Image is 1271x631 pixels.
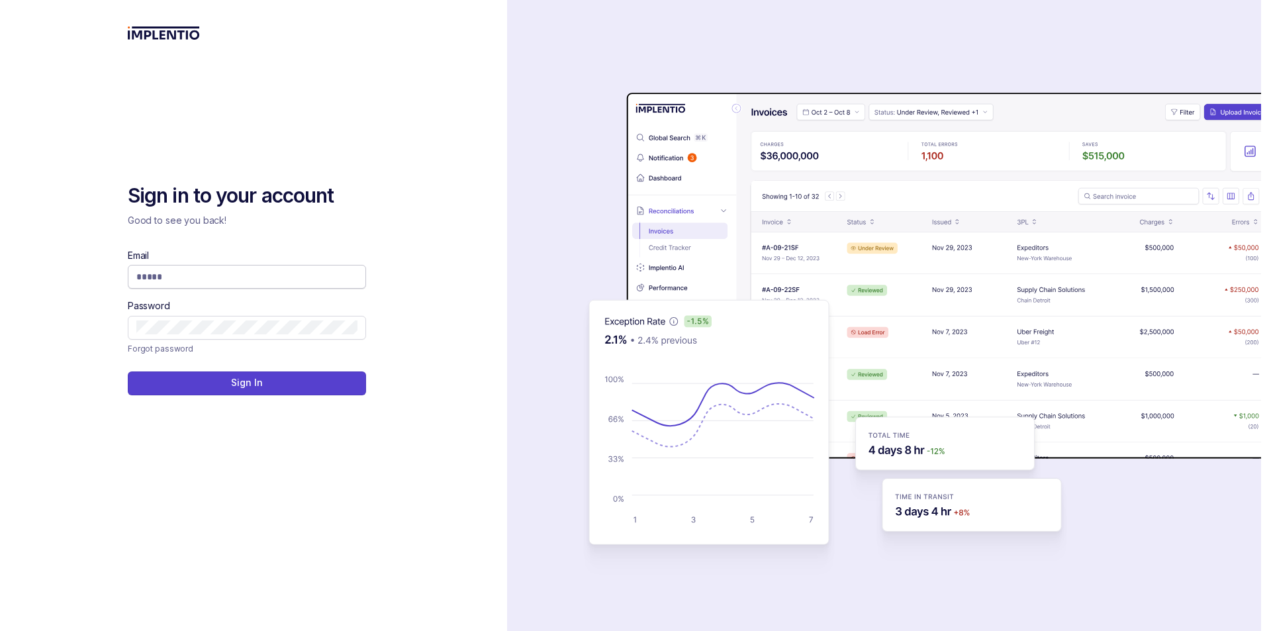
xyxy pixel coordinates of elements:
[128,342,193,356] p: Forgot password
[128,371,366,395] button: Sign In
[128,183,366,209] h2: Sign in to your account
[128,249,149,262] label: Email
[128,26,200,40] img: logo
[128,214,366,227] p: Good to see you back!
[231,376,262,389] p: Sign In
[128,299,170,313] label: Password
[128,342,193,356] a: Link Forgot password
